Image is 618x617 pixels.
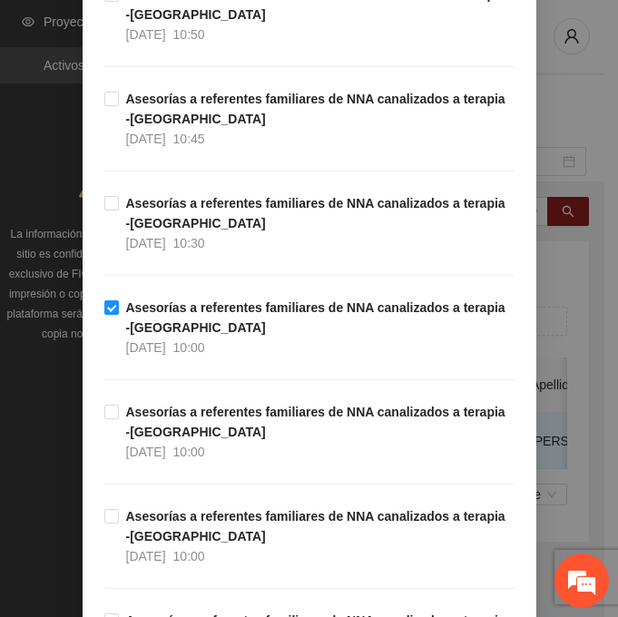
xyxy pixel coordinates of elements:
span: [DATE] [126,236,166,250]
span: [DATE] [126,340,166,355]
div: Chatee con nosotros ahora [94,93,305,116]
span: Estamos en línea. [105,203,250,387]
strong: Asesorías a referentes familiares de NNA canalizados a terapia -[GEOGRAPHIC_DATA] [126,405,505,439]
span: 10:45 [173,132,205,146]
strong: Asesorías a referentes familiares de NNA canalizados a terapia -[GEOGRAPHIC_DATA] [126,509,505,544]
span: 10:30 [173,236,205,250]
span: 10:50 [173,27,205,42]
strong: Asesorías a referentes familiares de NNA canalizados a terapia -[GEOGRAPHIC_DATA] [126,300,505,335]
div: Minimizar ventana de chat en vivo [298,9,341,53]
span: 10:00 [173,549,205,563]
strong: Asesorías a referentes familiares de NNA canalizados a terapia -[GEOGRAPHIC_DATA] [126,196,505,230]
span: [DATE] [126,549,166,563]
span: [DATE] [126,445,166,459]
strong: Asesorías a referentes familiares de NNA canalizados a terapia -[GEOGRAPHIC_DATA] [126,92,505,126]
span: 10:00 [173,445,205,459]
span: 10:00 [173,340,205,355]
textarea: Escriba su mensaje y pulse “Intro” [9,418,346,482]
span: [DATE] [126,132,166,146]
span: [DATE] [126,27,166,42]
